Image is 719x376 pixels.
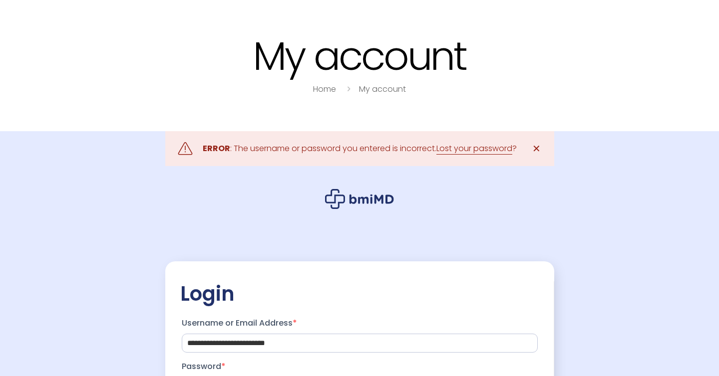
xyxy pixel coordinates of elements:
[359,83,406,95] a: My account
[203,142,517,156] div: : The username or password you entered is incorrect. ?
[45,35,674,77] h1: My account
[313,83,336,95] a: Home
[527,139,547,159] a: ✕
[182,315,538,331] label: Username or Email Address
[532,142,541,156] span: ✕
[203,143,230,154] strong: ERROR
[180,281,539,306] h2: Login
[436,143,512,155] a: Lost your password
[182,359,538,375] label: Password
[343,83,354,95] i: breadcrumbs separator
